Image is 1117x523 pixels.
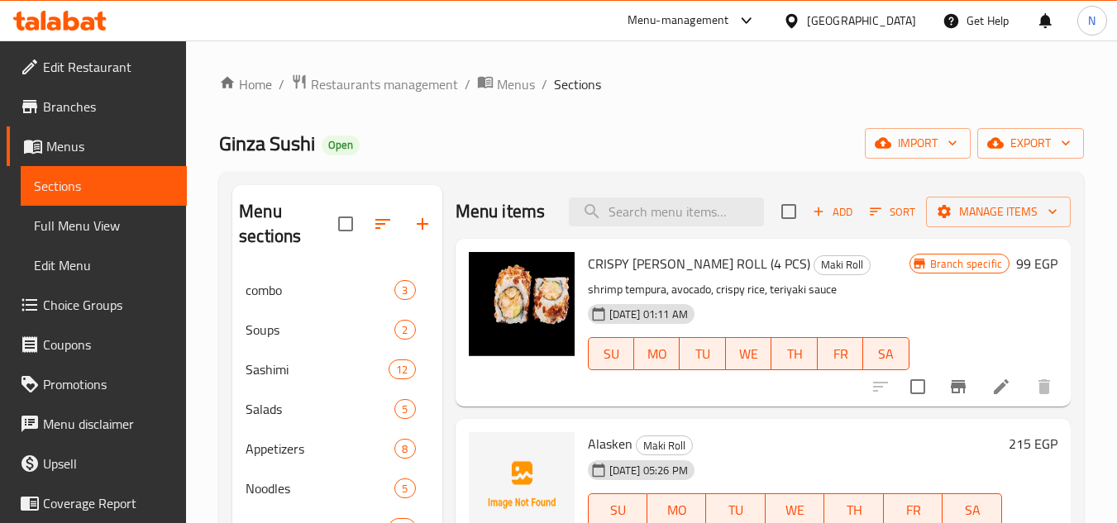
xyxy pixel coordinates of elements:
span: Add [810,202,855,221]
div: Salads5 [232,389,442,429]
span: import [878,133,957,154]
span: Upsell [43,454,174,473]
span: Select section [771,194,806,229]
button: Sort [866,199,919,225]
div: items [394,439,415,459]
span: Salads [246,399,394,419]
span: Sort sections [363,204,403,244]
a: Menus [7,126,187,166]
span: SA [870,342,902,366]
span: SU [595,342,628,366]
span: Alasken [588,431,632,456]
div: combo3 [232,270,442,310]
nav: breadcrumb [219,74,1084,95]
span: export [991,133,1071,154]
a: Choice Groups [7,285,187,325]
img: CRISPY MAKI ROLL (4 PCS) [469,252,575,358]
span: MO [641,342,673,366]
a: Branches [7,87,187,126]
span: MO [654,498,700,522]
span: Sort [870,202,915,221]
span: Edit Restaurant [43,57,174,77]
a: Menus [477,74,535,95]
a: Restaurants management [291,74,458,95]
li: / [465,74,470,94]
span: Select to update [900,369,935,404]
button: MO [634,337,680,370]
span: TU [713,498,759,522]
span: FR [890,498,937,522]
span: Ginza Sushi [219,125,315,162]
a: Promotions [7,364,187,404]
span: Branches [43,97,174,116]
span: Menu disclaimer [43,414,174,434]
span: Coverage Report [43,493,174,513]
button: Manage items [926,197,1071,227]
button: import [865,128,971,159]
span: 3 [395,283,414,298]
button: WE [726,337,771,370]
a: Coupons [7,325,187,364]
span: 12 [389,362,414,378]
div: [GEOGRAPHIC_DATA] [807,12,916,30]
a: Sections [21,166,187,206]
span: 5 [395,402,414,417]
div: Soups2 [232,310,442,349]
span: Soups [246,320,394,340]
div: Sashimi12 [232,349,442,389]
span: Sort items [859,199,926,225]
span: TH [778,342,810,366]
button: TU [680,337,725,370]
span: N [1088,12,1096,30]
span: Sashimi [246,359,389,379]
li: / [279,74,284,94]
span: Sections [554,74,601,94]
div: items [389,359,415,379]
span: 2 [395,322,414,338]
input: search [569,197,764,226]
button: Branch-specific-item [938,367,978,407]
button: SA [863,337,909,370]
span: Coupons [43,335,174,354]
span: Open [322,138,360,152]
span: combo [246,280,394,300]
a: Edit Restaurant [7,47,187,87]
div: Noodles5 [232,468,442,508]
span: Edit Menu [34,255,174,275]
a: Edit menu item [991,377,1011,397]
span: FR [824,342,857,366]
span: TU [686,342,718,366]
div: Maki Roll [814,255,871,275]
div: Appetizers8 [232,429,442,468]
span: WE [772,498,819,522]
span: Maki Roll [637,436,692,455]
a: Upsell [7,444,187,483]
span: CRISPY [PERSON_NAME] ROLL (4 PCS) [588,251,810,276]
button: delete [1024,367,1064,407]
span: WE [733,342,765,366]
span: [DATE] 05:26 PM [603,463,695,478]
a: Coverage Report [7,483,187,523]
div: items [394,280,415,300]
span: Appetizers [246,439,394,459]
span: Select all sections [328,207,363,241]
li: / [542,74,547,94]
button: FR [818,337,863,370]
a: Full Menu View [21,206,187,245]
span: SU [595,498,641,522]
h6: 215 EGP [1009,432,1057,455]
span: Manage items [939,202,1057,222]
div: Open [322,136,360,155]
span: Sections [34,176,174,196]
h6: 99 EGP [1016,252,1057,275]
span: Full Menu View [34,216,174,235]
button: TH [771,337,817,370]
span: 8 [395,441,414,457]
span: [DATE] 01:11 AM [603,307,695,322]
span: Menus [46,136,174,156]
h2: Menu items [456,199,546,224]
h2: Menu sections [239,199,337,249]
